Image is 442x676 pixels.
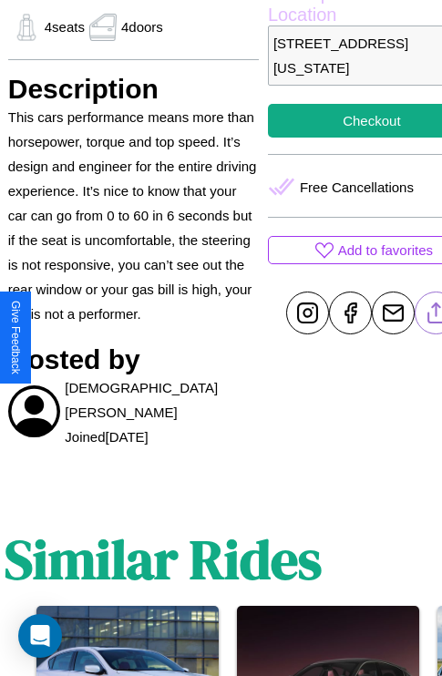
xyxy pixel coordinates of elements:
[18,614,62,658] div: Open Intercom Messenger
[65,375,259,425] p: [DEMOGRAPHIC_DATA] [PERSON_NAME]
[5,522,322,597] h1: Similar Rides
[121,15,163,39] p: 4 doors
[338,238,433,262] p: Add to favorites
[8,74,259,105] h3: Description
[8,14,45,41] img: gas
[8,105,259,326] p: This cars performance means more than horsepower, torque and top speed. It’s design and engineer ...
[300,175,414,200] p: Free Cancellations
[45,15,85,39] p: 4 seats
[85,14,121,41] img: gas
[8,344,259,375] h3: Hosted by
[65,425,148,449] p: Joined [DATE]
[9,301,22,374] div: Give Feedback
